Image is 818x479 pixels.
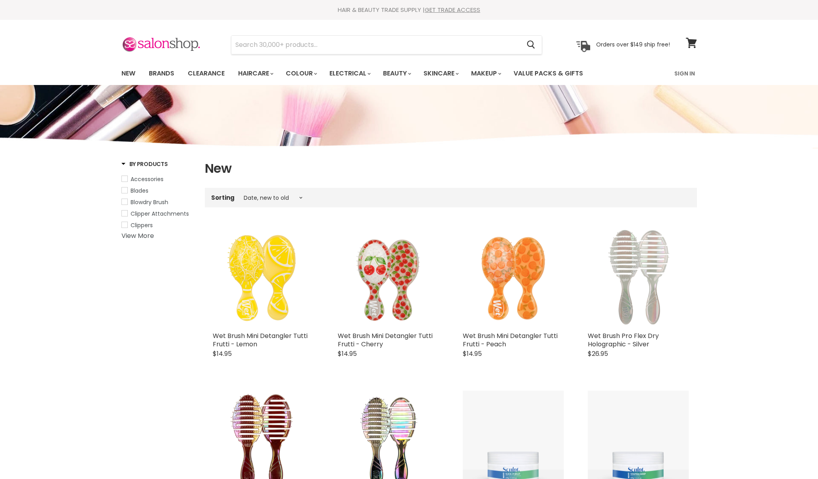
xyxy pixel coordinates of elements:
[338,331,433,349] a: Wet Brush Mini Detangler Tutti Frutti - Cherry
[213,226,314,328] img: Wet Brush Mini Detangler Tutti Frutti - Lemon
[670,65,700,82] a: Sign In
[508,65,589,82] a: Value Packs & Gifts
[425,6,480,14] a: GET TRADE ACCESS
[588,226,689,328] a: Wet Brush Pro Flex Dry Holographic - Silver Wet Brush Pro Flex Dry Holographic - Silver
[115,62,629,85] ul: Main menu
[205,160,697,177] h1: New
[131,221,153,229] span: Clippers
[338,226,439,328] a: Wet Brush Mini Detangler Tutti Frutti - Cherry Wet Brush Mini Detangler Tutti Frutti - Cherry
[463,349,482,358] span: $14.95
[231,35,542,54] form: Product
[121,209,195,218] a: Clipper Attachments
[213,226,314,328] a: Wet Brush Mini Detangler Tutti Frutti - Lemon Wet Brush Mini Detangler Tutti Frutti - Lemon
[121,186,195,195] a: Blades
[131,187,148,195] span: Blades
[588,349,608,358] span: $26.95
[121,198,195,207] a: Blowdry Brush
[182,65,231,82] a: Clearance
[463,226,564,328] img: Wet Brush Mini Detangler Tutti Frutti - Peach
[323,65,375,82] a: Electrical
[377,65,416,82] a: Beauty
[280,65,322,82] a: Colour
[121,175,195,183] a: Accessories
[418,65,464,82] a: Skincare
[465,65,506,82] a: Makeup
[596,41,670,48] p: Orders over $149 ship free!
[211,194,235,201] label: Sorting
[778,442,810,471] iframe: Gorgias live chat messenger
[213,349,232,358] span: $14.95
[131,210,189,218] span: Clipper Attachments
[463,226,564,328] a: Wet Brush Mini Detangler Tutti Frutti - Peach Wet Brush Mini Detangler Tutti Frutti - Peach
[143,65,180,82] a: Brands
[463,331,558,349] a: Wet Brush Mini Detangler Tutti Frutti - Peach
[121,221,195,230] a: Clippers
[588,226,689,328] img: Wet Brush Pro Flex Dry Holographic - Silver
[213,331,308,349] a: Wet Brush Mini Detangler Tutti Frutti - Lemon
[588,331,659,349] a: Wet Brush Pro Flex Dry Holographic - Silver
[231,36,521,54] input: Search
[338,349,357,358] span: $14.95
[121,160,168,168] h3: By Products
[338,226,439,328] img: Wet Brush Mini Detangler Tutti Frutti - Cherry
[112,62,707,85] nav: Main
[115,65,141,82] a: New
[131,198,168,206] span: Blowdry Brush
[131,175,164,183] span: Accessories
[521,36,542,54] button: Search
[112,6,707,14] div: HAIR & BEAUTY TRADE SUPPLY |
[121,231,154,240] a: View More
[232,65,278,82] a: Haircare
